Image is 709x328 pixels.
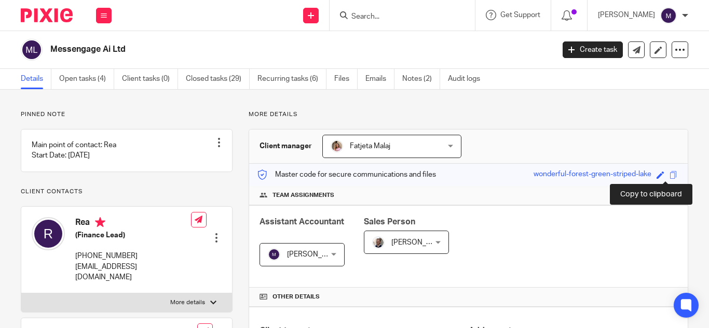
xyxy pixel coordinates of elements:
[186,69,250,89] a: Closed tasks (29)
[364,218,415,226] span: Sales Person
[287,251,344,258] span: [PERSON_NAME]
[563,41,623,58] a: Create task
[21,188,233,196] p: Client contacts
[122,69,178,89] a: Client tasks (0)
[257,169,436,180] p: Master code for secure communications and files
[75,262,191,283] p: [EMAIL_ADDRESS][DOMAIN_NAME]
[249,110,688,119] p: More details
[334,69,358,89] a: Files
[260,141,312,151] h3: Client manager
[32,217,65,250] img: svg%3E
[268,248,280,261] img: svg%3E
[272,191,334,199] span: Team assignments
[534,169,651,181] div: wonderful-forest-green-striped-lake
[95,217,105,227] i: Primary
[500,11,540,19] span: Get Support
[50,44,448,55] h2: Messengage Ai Ltd
[59,69,114,89] a: Open tasks (4)
[21,110,233,119] p: Pinned note
[260,218,344,226] span: Assistant Accountant
[331,140,343,152] img: MicrosoftTeams-image%20(5).png
[365,69,394,89] a: Emails
[21,69,51,89] a: Details
[350,12,444,22] input: Search
[21,8,73,22] img: Pixie
[257,69,326,89] a: Recurring tasks (6)
[402,69,440,89] a: Notes (2)
[660,7,677,24] img: svg%3E
[170,298,205,307] p: More details
[350,142,390,150] span: Fatjeta Malaj
[75,217,191,230] h4: Rea
[372,236,385,249] img: Matt%20Circle.png
[75,230,191,240] h5: (Finance Lead)
[448,69,488,89] a: Audit logs
[21,39,43,61] img: svg%3E
[75,251,191,261] p: [PHONE_NUMBER]
[598,10,655,20] p: [PERSON_NAME]
[391,239,448,246] span: [PERSON_NAME]
[272,293,320,301] span: Other details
